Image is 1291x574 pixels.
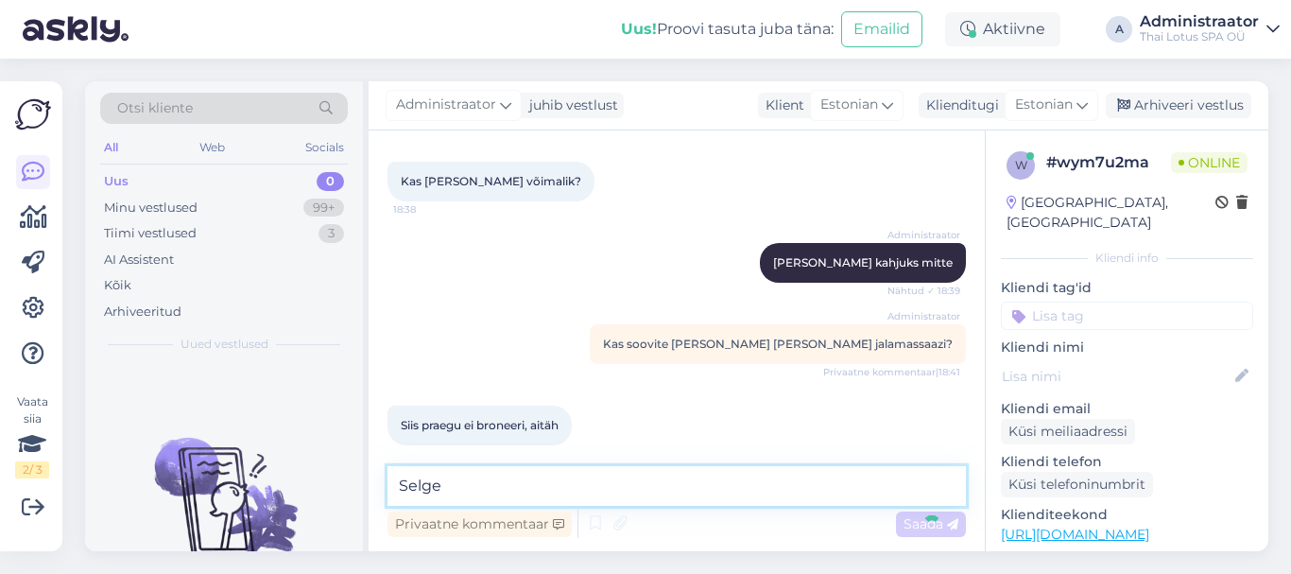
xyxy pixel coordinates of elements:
div: 3 [318,224,344,243]
span: Otsi kliente [117,98,193,118]
span: Estonian [820,95,878,115]
span: Nähtud ✓ 18:39 [887,284,960,298]
p: Kliendi telefon [1001,452,1253,472]
div: Arhiveeri vestlus [1106,93,1251,118]
div: Küsi meiliaadressi [1001,419,1135,444]
p: Kliendi nimi [1001,338,1253,357]
span: Administraator [887,228,960,242]
div: Thai Lotus SPA OÜ [1140,29,1259,44]
div: 2 / 3 [15,461,49,478]
div: Vaata siia [15,393,49,478]
p: Vaata edasi ... [1001,550,1253,567]
span: 18:42 [393,446,464,461]
span: [PERSON_NAME] kahjuks mitte [773,255,953,270]
span: Online [1171,152,1248,173]
div: [GEOGRAPHIC_DATA], [GEOGRAPHIC_DATA] [1007,193,1215,233]
input: Lisa tag [1001,302,1253,330]
img: No chats [85,404,363,574]
span: Kas [PERSON_NAME] võimalik? [401,174,581,188]
span: 18:38 [393,202,464,217]
div: All [100,135,122,160]
div: Küsi telefoninumbrit [1001,472,1153,497]
img: Askly Logo [15,96,51,132]
div: 0 [317,172,344,191]
div: Tiimi vestlused [104,224,197,243]
div: 99+ [303,199,344,217]
button: Emailid [841,11,922,47]
span: Administraator [396,95,496,115]
div: Socials [301,135,348,160]
div: A [1106,16,1132,43]
div: Administraator [1140,14,1259,29]
div: Arhiveeritud [104,303,181,322]
div: AI Assistent [104,251,174,270]
input: Lisa nimi [1002,366,1231,387]
div: # wym7u2ma [1046,151,1171,174]
p: Kliendi tag'id [1001,278,1253,298]
div: Minu vestlused [104,199,198,217]
div: Klienditugi [919,96,999,115]
span: Uued vestlused [181,336,268,353]
span: Administraator [887,309,960,323]
span: Estonian [1015,95,1073,115]
p: Kliendi email [1001,399,1253,419]
span: Privaatne kommentaar | 18:41 [823,365,960,379]
div: Web [196,135,229,160]
div: Uus [104,172,129,191]
b: Uus! [621,20,657,38]
div: juhib vestlust [522,96,618,115]
a: AdministraatorThai Lotus SPA OÜ [1140,14,1280,44]
a: [URL][DOMAIN_NAME] [1001,526,1149,543]
div: Proovi tasuta juba täna: [621,18,834,41]
div: Klient [758,96,804,115]
div: Aktiivne [945,12,1060,46]
div: Kõik [104,276,131,295]
span: w [1015,158,1027,172]
span: Kas soovite [PERSON_NAME] [PERSON_NAME] jalamassaazi? [603,337,953,351]
div: Kliendi info [1001,250,1253,267]
span: Siis praegu ei broneeri, aitäh [401,418,559,432]
p: Klienditeekond [1001,505,1253,525]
